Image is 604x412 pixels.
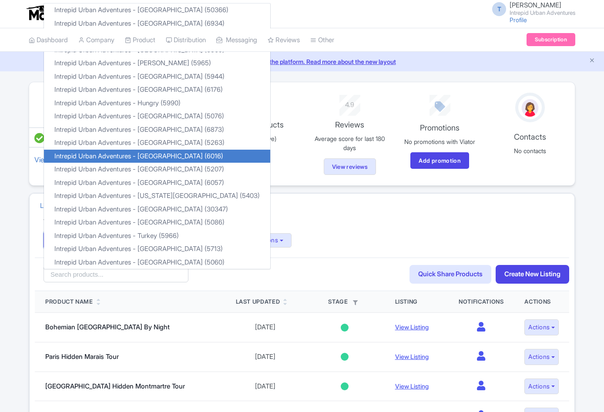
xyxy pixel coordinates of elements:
a: View Listing [395,323,429,331]
p: No contacts [490,146,570,155]
input: Search products... [44,266,188,282]
p: Contacts [490,131,570,143]
a: Paris Hidden Marais Tour [45,352,119,361]
a: Listings [40,194,62,218]
a: Product [125,28,155,52]
span: T [492,2,506,16]
button: Close announcement [589,56,595,66]
a: We made some updates to the platform. Read more about the new layout [5,57,599,66]
div: Last Updated [236,298,280,306]
a: Profile [510,16,527,23]
p: Reviews [310,119,389,131]
i: Filter by stage [353,300,358,305]
p: Promotions [400,122,480,134]
a: Intrepid Urban Adventures - [GEOGRAPHIC_DATA] (6934) [44,17,270,30]
small: Intrepid Urban Adventures [510,10,575,16]
a: Intrepid Urban Adventures - [GEOGRAPHIC_DATA] (5060) [44,256,270,269]
a: Intrepid Urban Adventures - [GEOGRAPHIC_DATA] (5263) [44,136,270,150]
td: [DATE] [225,313,305,342]
td: [DATE] [225,372,305,401]
img: logo-ab69f6fb50320c5b225c76a69d11143b.png [24,4,92,23]
a: Bohemian [GEOGRAPHIC_DATA] By Night [45,323,170,331]
button: Actions [524,319,559,335]
th: Notifications [448,291,514,313]
p: Average score for last 180 days [310,134,389,152]
a: View reviews [324,158,376,175]
a: Distribution [166,28,206,52]
div: Product Name [45,298,93,306]
span: [PERSON_NAME] [510,1,561,9]
th: Actions [514,291,569,313]
a: Intrepid Urban Adventures - [GEOGRAPHIC_DATA] (6016) [44,150,270,163]
a: View Listing [395,353,429,360]
a: Reviews [268,28,300,52]
a: Other [310,28,334,52]
a: Dashboard [29,28,68,52]
a: [GEOGRAPHIC_DATA] Hidden Montmartre Tour [45,382,185,390]
div: 4.9 [310,95,389,110]
button: Actions [524,349,559,365]
td: [DATE] [225,342,305,372]
img: avatar_key_member-9c1dde93af8b07d7383eb8b5fb890c87.png [520,97,540,118]
a: Add promotion [410,152,469,169]
a: Create New Listing [496,265,569,284]
a: Intrepid Urban Adventures - [PERSON_NAME] (5965) [44,57,270,70]
h4: Viator Connections: [44,218,560,227]
a: Quick Share Products [409,265,491,284]
a: Intrepid Urban Adventures - [GEOGRAPHIC_DATA] (6176) [44,83,270,97]
a: Subscription [527,33,575,46]
a: View all (1) [33,154,68,166]
a: Intrepid Urban Adventures - [GEOGRAPHIC_DATA] (6873) [44,123,270,137]
a: Messaging [216,28,257,52]
a: Intrepid Urban Adventures - [GEOGRAPHIC_DATA] (30347) [44,203,270,216]
a: T [PERSON_NAME] Intrepid Urban Adventures [487,2,575,16]
p: No promotions with Viator [400,137,480,146]
a: Intrepid Urban Adventures - [GEOGRAPHIC_DATA] (5076) [44,110,270,123]
a: Intrepid Urban Adventures - [GEOGRAPHIC_DATA] (5086) [44,216,270,229]
a: Intrepid Urban Adventures - [GEOGRAPHIC_DATA] (50366) [44,3,270,17]
th: Listing [385,291,448,313]
div: Stage [315,298,374,306]
a: Intrepid Urban Adventures - Hungry (5990) [44,97,270,110]
a: Intrepid Urban Adventures - [GEOGRAPHIC_DATA] (6057) [44,176,270,190]
a: Intrepid Urban Adventures - [GEOGRAPHIC_DATA] (5207) [44,163,270,176]
a: Intrepid Urban Adventures - Turkey (5966) [44,229,270,243]
a: Company [78,28,114,52]
a: Intrepid Urban Adventures - [GEOGRAPHIC_DATA] (5713) [44,242,270,256]
a: Intrepid Urban Adventures - [GEOGRAPHIC_DATA] (5944) [44,70,270,84]
button: Actions [524,379,559,395]
a: Intrepid Urban Adventures - [US_STATE][GEOGRAPHIC_DATA] (5403) [44,189,270,203]
a: View Listing [395,382,429,390]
